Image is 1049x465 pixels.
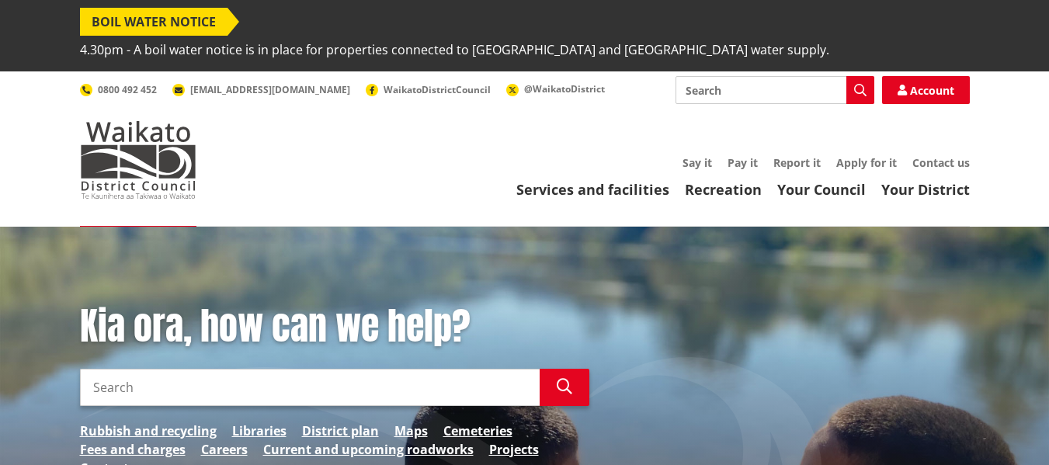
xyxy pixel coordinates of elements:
span: BOIL WATER NOTICE [80,8,228,36]
a: Your District [881,180,970,199]
a: @WaikatoDistrict [506,82,605,95]
a: Recreation [685,180,762,199]
a: Current and upcoming roadworks [263,440,474,459]
span: [EMAIL_ADDRESS][DOMAIN_NAME] [190,83,350,96]
a: Pay it [728,155,758,170]
span: 0800 492 452 [98,83,157,96]
a: Your Council [777,180,866,199]
a: Report it [773,155,821,170]
a: Say it [683,155,712,170]
a: Apply for it [836,155,897,170]
a: [EMAIL_ADDRESS][DOMAIN_NAME] [172,83,350,96]
a: District plan [302,422,379,440]
img: Waikato District Council - Te Kaunihera aa Takiwaa o Waikato [80,121,196,199]
a: 0800 492 452 [80,83,157,96]
span: 4.30pm - A boil water notice is in place for properties connected to [GEOGRAPHIC_DATA] and [GEOGR... [80,36,829,64]
h1: Kia ora, how can we help? [80,304,589,349]
a: Rubbish and recycling [80,422,217,440]
a: Careers [201,440,248,459]
a: Maps [394,422,428,440]
input: Search input [676,76,874,104]
span: WaikatoDistrictCouncil [384,83,491,96]
a: WaikatoDistrictCouncil [366,83,491,96]
a: Services and facilities [516,180,669,199]
a: Fees and charges [80,440,186,459]
a: Projects [489,440,539,459]
a: Contact us [912,155,970,170]
a: Libraries [232,422,287,440]
input: Search input [80,369,540,406]
a: Cemeteries [443,422,512,440]
a: Account [882,76,970,104]
span: @WaikatoDistrict [524,82,605,95]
